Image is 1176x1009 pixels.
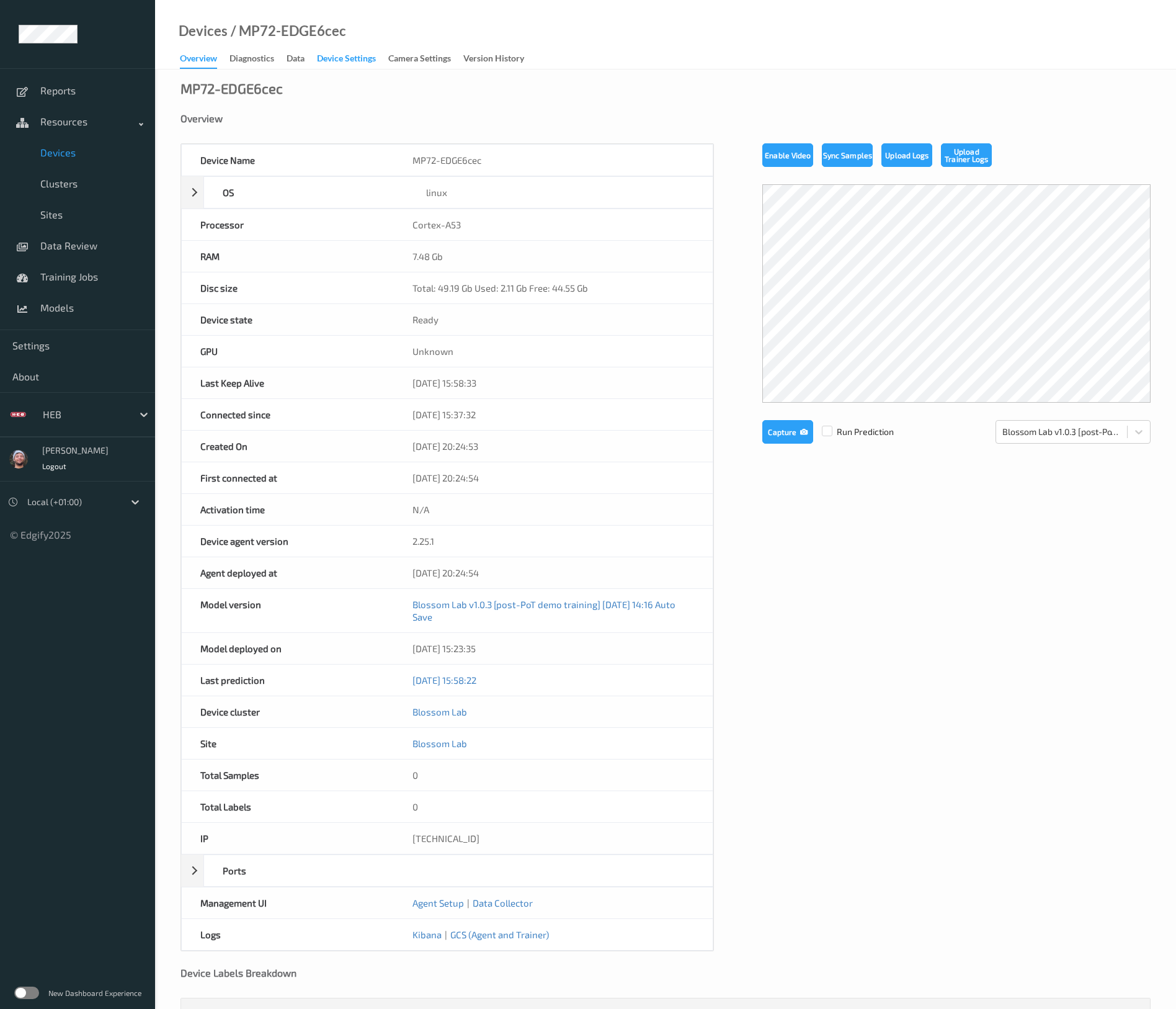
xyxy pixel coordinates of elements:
div: / MP72-EDGE6cec [228,25,346,37]
button: Upload Logs [881,143,932,167]
div: RAM [182,241,394,272]
div: Device agent version [182,526,394,557]
div: First connected at [182,462,394,493]
div: Overview [180,52,217,69]
div: Unknown [394,336,713,367]
a: Blossom Lab [412,706,467,717]
div: OS [204,177,408,208]
div: Total Samples [182,760,394,791]
div: Activation time [182,494,394,525]
div: MP72-EDGE6cec [394,145,713,176]
div: Site [182,728,394,759]
a: Diagnostics [229,50,287,68]
a: Blossom Lab v1.0.3 [post-PoT demo training] [DATE] 14:16 Auto Save [412,599,675,622]
div: Camera Settings [388,52,451,68]
div: Processor [182,209,394,240]
div: Logs [182,919,394,950]
div: Ports [204,855,408,886]
a: Data Collector [473,897,533,908]
a: Devices [179,25,228,37]
div: [DATE] 20:24:54 [394,557,713,588]
div: linux [408,177,713,208]
div: Ready [394,304,713,335]
div: Management UI [182,887,394,918]
span: | [464,897,473,908]
button: Capture [762,420,813,444]
a: Version History [463,50,537,68]
button: Upload Trainer Logs [941,143,992,167]
button: Sync Samples [822,143,873,167]
div: Data [287,52,305,68]
div: [DATE] 15:23:35 [394,633,713,664]
div: 0 [394,760,713,791]
div: Agent deployed at [182,557,394,588]
div: MP72-EDGE6cec [180,82,283,94]
div: [DATE] 15:37:32 [394,399,713,430]
div: Device state [182,304,394,335]
a: Agent Setup [412,897,464,908]
button: Enable Video [762,143,813,167]
div: Connected since [182,399,394,430]
div: [TECHNICAL_ID] [394,823,713,854]
div: Disc size [182,272,394,303]
div: Model version [182,589,394,632]
a: Kibana [412,929,442,940]
div: GPU [182,336,394,367]
div: 0 [394,791,713,822]
div: OSlinux [181,176,713,209]
div: Total: 49.19 Gb Used: 2.11 Gb Free: 44.55 Gb [394,272,713,303]
div: [DATE] 20:24:53 [394,431,713,462]
div: Diagnostics [229,52,274,68]
span: Run Prediction [813,426,894,438]
a: [DATE] 15:58:22 [412,675,476,686]
div: Overview [180,112,1151,125]
div: Device Name [182,145,394,176]
a: GCS (Agent and Trainer) [450,929,549,940]
div: Device Labels Breakdown [180,967,1151,979]
div: Total Labels [182,791,394,822]
div: Cortex-A53 [394,209,713,240]
div: Ports [181,854,713,887]
div: N/A [394,494,713,525]
a: Overview [180,50,229,69]
a: Camera Settings [388,50,463,68]
a: Device Settings [317,50,388,68]
div: 7.48 Gb [394,241,713,272]
div: Version History [463,52,524,68]
div: [DATE] 20:24:54 [394,462,713,493]
div: Device Settings [317,52,376,68]
div: Created On [182,431,394,462]
div: Device cluster [182,696,394,727]
div: Model deployed on [182,633,394,664]
div: [DATE] 15:58:33 [394,367,713,398]
span: | [442,929,450,940]
div: Last prediction [182,665,394,696]
div: 2.25.1 [394,526,713,557]
a: Blossom Lab [412,738,467,749]
div: Last Keep Alive [182,367,394,398]
a: Data [287,50,317,68]
div: IP [182,823,394,854]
